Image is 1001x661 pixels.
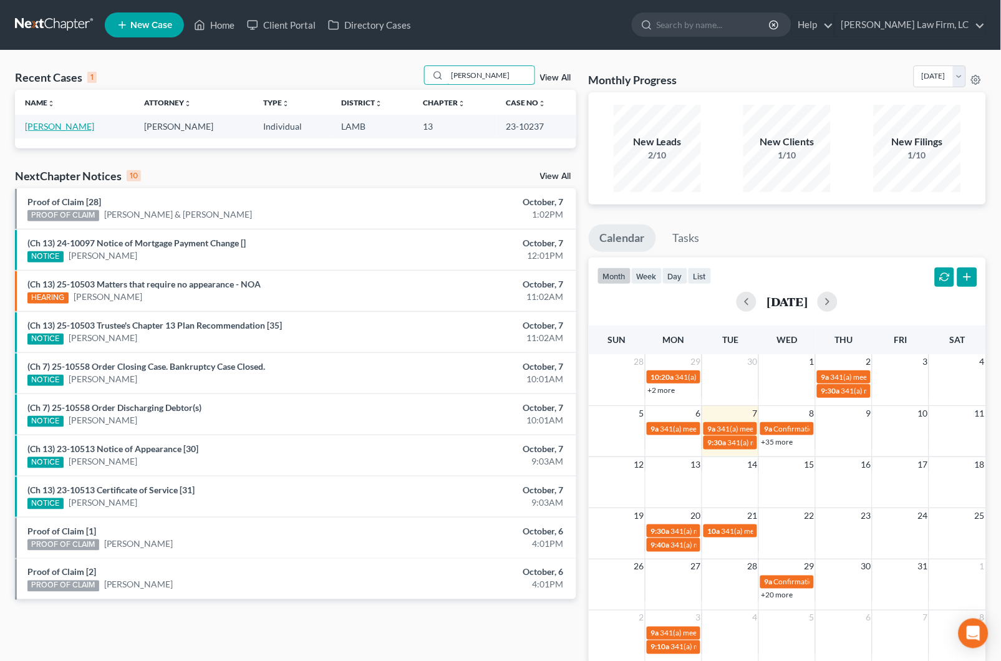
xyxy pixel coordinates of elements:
[74,291,143,303] a: [PERSON_NAME]
[660,424,780,433] span: 341(a) meeting for [PERSON_NAME]
[87,72,97,83] div: 1
[341,98,382,107] a: Districtunfold_more
[539,100,546,107] i: unfold_more
[707,526,720,536] span: 10a
[394,496,564,509] div: 9:03AM
[637,610,645,625] span: 2
[27,567,96,577] a: Proof of Claim [2]
[127,170,141,181] div: 10
[458,100,465,107] i: unfold_more
[188,14,241,36] a: Home
[637,406,645,421] span: 5
[746,508,758,523] span: 21
[27,251,64,263] div: NOTICE
[808,610,815,625] span: 5
[263,98,289,107] a: Typeunfold_more
[632,559,645,574] span: 26
[864,354,872,369] span: 2
[803,559,815,574] span: 29
[27,485,195,495] a: (Ch 13) 23-10513 Certificate of Service [31]
[650,424,659,433] span: 9a
[808,406,815,421] span: 8
[835,334,853,345] span: Thu
[761,437,793,446] a: +35 more
[689,508,702,523] span: 20
[743,149,831,162] div: 1/10
[835,14,985,36] a: [PERSON_NAME] Law Firm, LC
[841,386,961,395] span: 341(a) meeting for [PERSON_NAME]
[663,334,685,345] span: Mon
[27,416,64,427] div: NOTICE
[657,13,771,36] input: Search by name...
[662,224,711,252] a: Tasks
[874,149,961,162] div: 1/10
[540,74,571,82] a: View All
[959,619,989,649] div: Open Intercom Messenger
[662,268,688,284] button: day
[27,238,246,248] a: (Ch 13) 24-10097 Notice of Mortgage Payment Change []
[394,402,564,414] div: October, 7
[792,14,834,36] a: Help
[777,334,798,345] span: Wed
[15,168,141,183] div: NextChapter Notices
[322,14,417,36] a: Directory Cases
[746,354,758,369] span: 30
[394,484,564,496] div: October, 7
[597,268,631,284] button: month
[423,98,465,107] a: Chapterunfold_more
[614,149,701,162] div: 2/10
[694,610,702,625] span: 3
[773,424,915,433] span: Confirmation hearing for [PERSON_NAME]
[104,538,173,550] a: [PERSON_NAME]
[27,375,64,386] div: NOTICE
[614,135,701,149] div: New Leads
[25,98,55,107] a: Nameunfold_more
[650,526,669,536] span: 9:30a
[69,496,138,509] a: [PERSON_NAME]
[104,579,173,591] a: [PERSON_NAME]
[921,354,929,369] span: 3
[394,525,564,538] div: October, 6
[27,196,101,207] a: Proof of Claim [28]
[821,386,839,395] span: 9:30a
[47,100,55,107] i: unfold_more
[394,332,564,344] div: 11:02AM
[27,292,69,304] div: HEARING
[27,361,265,372] a: (Ch 7) 25-10558 Order Closing Case. Bankruptcy Case Closed.
[25,121,94,132] a: [PERSON_NAME]
[394,373,564,385] div: 10:01AM
[650,629,659,638] span: 9a
[751,406,758,421] span: 7
[675,372,795,382] span: 341(a) meeting for [PERSON_NAME]
[69,373,138,385] a: [PERSON_NAME]
[764,424,772,433] span: 9a
[916,406,929,421] span: 10
[660,629,780,638] span: 341(a) meeting for [PERSON_NAME]
[689,559,702,574] span: 27
[394,443,564,455] div: October, 7
[773,577,915,587] span: Confirmation hearing for [PERSON_NAME]
[916,508,929,523] span: 24
[394,538,564,550] div: 4:01PM
[496,115,576,138] td: 23-10237
[394,414,564,427] div: 10:01AM
[979,559,986,574] span: 1
[104,208,253,221] a: [PERSON_NAME] & [PERSON_NAME]
[134,115,253,138] td: [PERSON_NAME]
[721,526,841,536] span: 341(a) meeting for [PERSON_NAME]
[864,406,872,421] span: 9
[27,498,64,509] div: NOTICE
[864,610,872,625] span: 6
[27,210,99,221] div: PROOF OF CLAIM
[950,334,965,345] span: Sat
[632,354,645,369] span: 28
[394,278,564,291] div: October, 7
[916,559,929,574] span: 31
[974,457,986,472] span: 18
[27,581,99,592] div: PROOF OF CLAIM
[413,115,496,138] td: 13
[808,354,815,369] span: 1
[15,70,97,85] div: Recent Cases
[632,457,645,472] span: 12
[253,115,332,138] td: Individual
